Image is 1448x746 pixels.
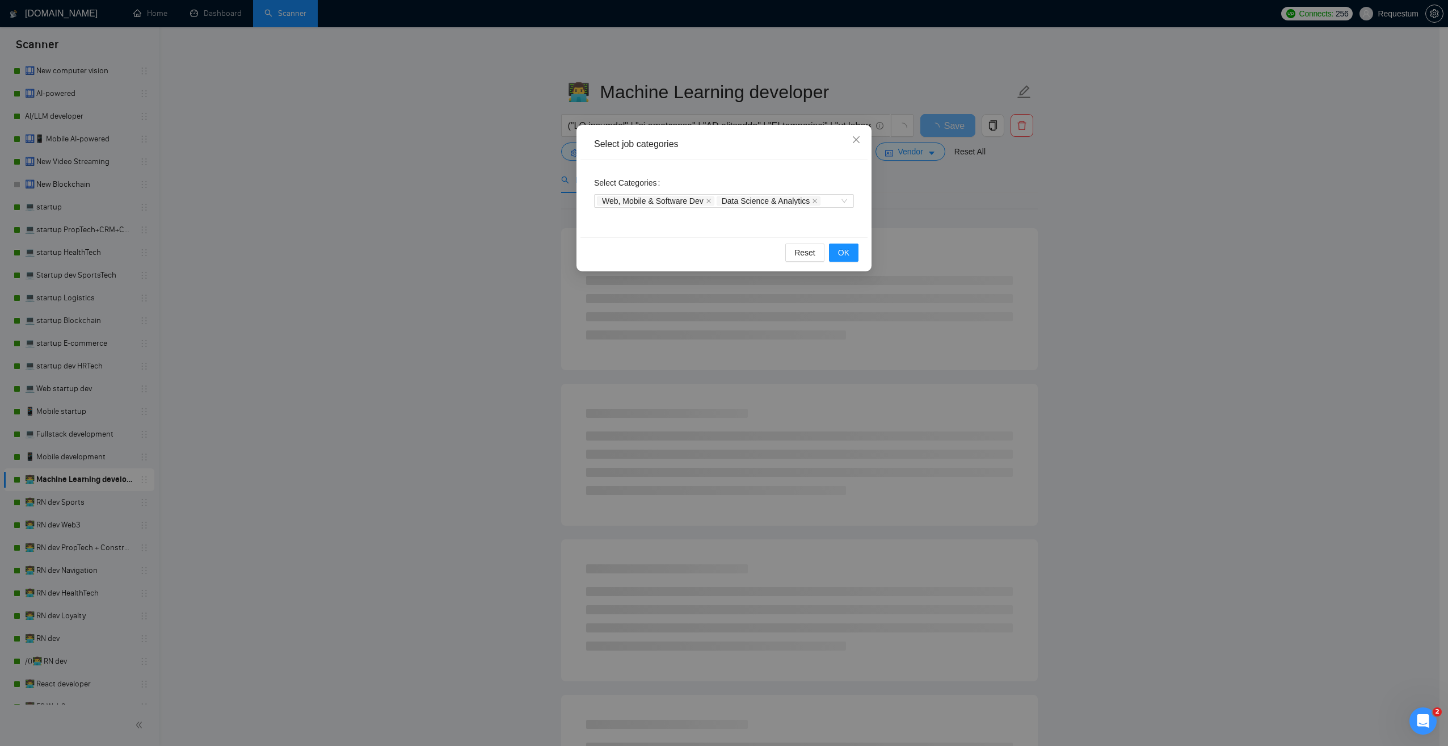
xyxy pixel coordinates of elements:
[594,138,854,150] div: Select job categories
[602,197,704,205] span: Web, Mobile & Software Dev
[594,174,664,192] label: Select Categories
[706,198,712,204] span: close
[597,196,714,206] span: Web, Mobile & Software Dev
[794,246,815,259] span: Reset
[841,125,872,156] button: Close
[717,196,821,206] span: Data Science & Analytics
[838,246,849,259] span: OK
[852,135,861,144] span: close
[785,244,824,262] button: Reset
[722,197,810,205] span: Data Science & Analytics
[829,244,858,262] button: OK
[812,198,818,204] span: close
[1409,707,1437,735] iframe: Intercom live chat
[1433,707,1442,716] span: 2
